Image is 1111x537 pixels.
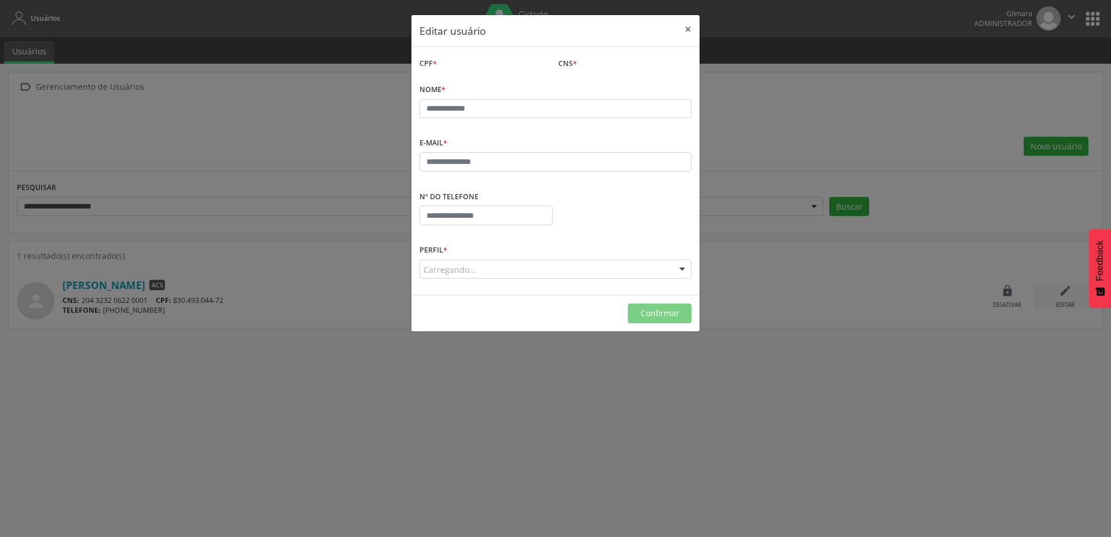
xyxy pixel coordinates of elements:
span: Carregando... [424,264,476,276]
label: CPF [420,55,437,73]
label: Nº do Telefone [420,188,479,206]
label: Perfil [420,242,447,260]
label: Nome [420,81,446,99]
label: E-mail [420,134,447,152]
h5: Editar usuário [420,23,486,38]
span: Confirmar [641,308,679,319]
button: Confirmar [628,304,691,323]
span: Feedback [1095,240,1105,281]
label: CNS [558,55,577,73]
button: Feedback - Mostrar pesquisa [1089,229,1111,308]
button: Close [676,15,700,43]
